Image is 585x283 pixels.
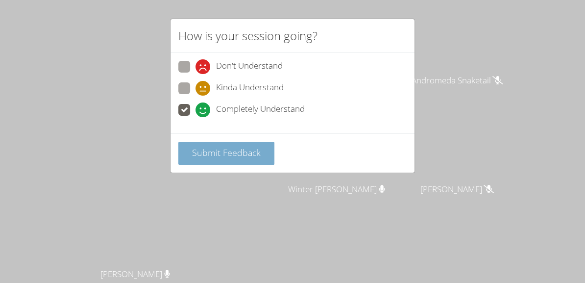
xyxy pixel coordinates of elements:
[192,147,261,158] span: Submit Feedback
[216,81,284,96] span: Kinda Understand
[178,142,274,165] button: Submit Feedback
[216,59,283,74] span: Don't Understand
[178,27,317,45] h2: How is your session going?
[216,103,305,117] span: Completely Understand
